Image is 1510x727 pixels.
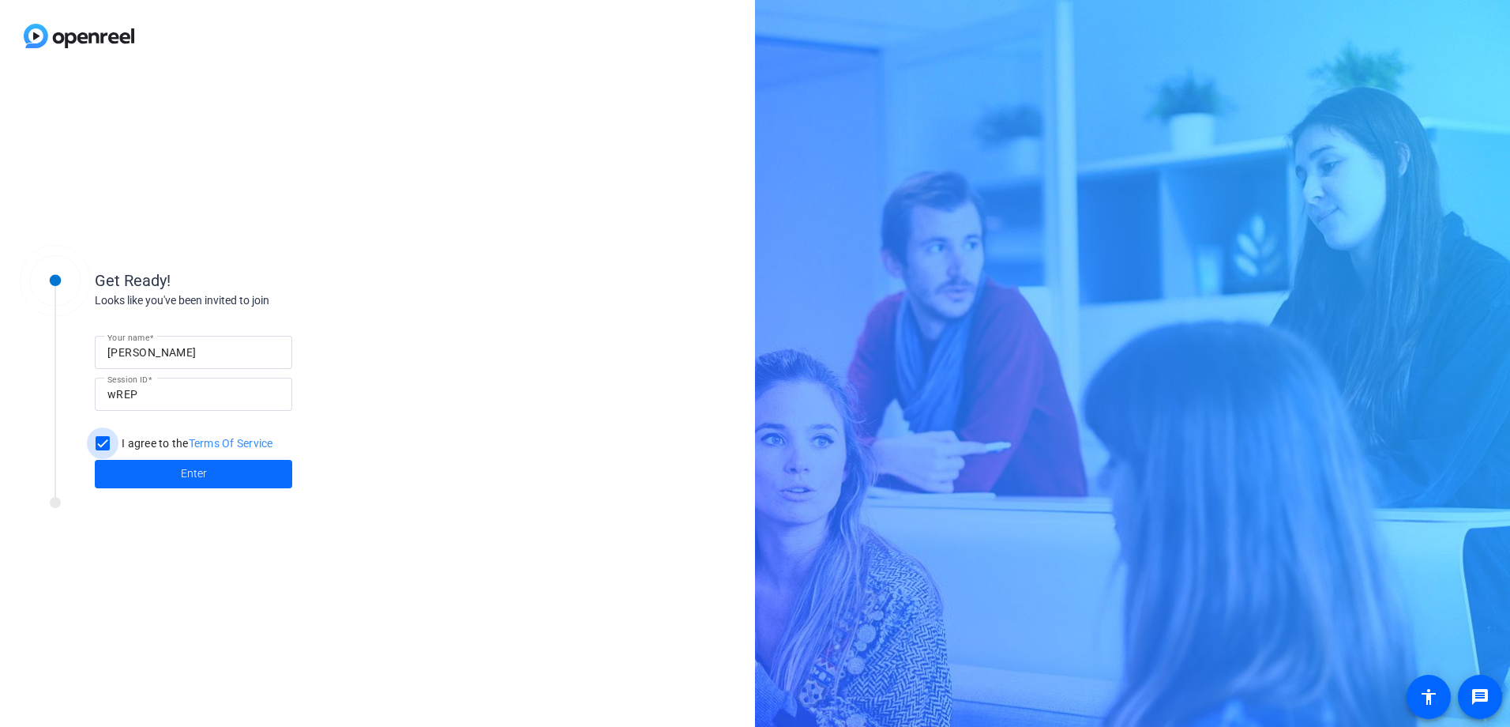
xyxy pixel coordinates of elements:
[107,333,149,342] mat-label: Your name
[95,269,411,292] div: Get Ready!
[1471,687,1489,706] mat-icon: message
[95,460,292,488] button: Enter
[189,437,273,450] a: Terms Of Service
[1419,687,1438,706] mat-icon: accessibility
[118,435,273,451] label: I agree to the
[95,292,411,309] div: Looks like you've been invited to join
[181,465,207,482] span: Enter
[107,375,148,384] mat-label: Session ID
